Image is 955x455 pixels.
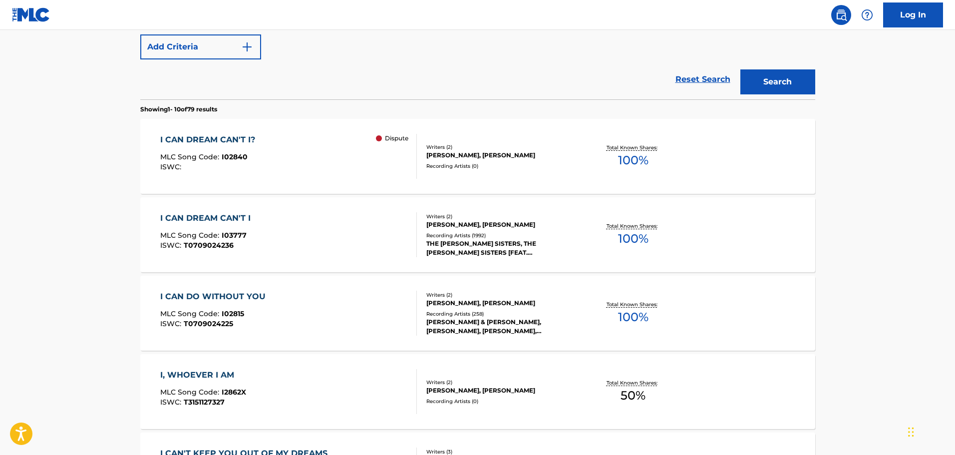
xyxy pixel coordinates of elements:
div: Recording Artists ( 258 ) [426,310,577,318]
span: I02815 [222,309,244,318]
div: Recording Artists ( 1992 ) [426,232,577,239]
div: I CAN DREAM CAN'T I? [160,134,260,146]
span: 100 % [618,151,648,169]
span: 50 % [621,387,645,405]
a: Public Search [831,5,851,25]
a: I CAN DO WITHOUT YOUMLC Song Code:I02815ISWC:T0709024225Writers (2)[PERSON_NAME], [PERSON_NAME]Re... [140,276,815,351]
div: [PERSON_NAME], [PERSON_NAME] [426,220,577,229]
span: T0709024225 [184,319,233,328]
span: I2862X [222,388,246,397]
div: I CAN DREAM CAN'T I [160,212,256,224]
a: Reset Search [670,68,735,90]
p: Total Known Shares: [607,301,660,308]
span: 100 % [618,308,648,326]
p: Total Known Shares: [607,144,660,151]
p: Showing 1 - 10 of 79 results [140,105,217,114]
div: Recording Artists ( 0 ) [426,162,577,170]
a: I CAN DREAM CAN'T IMLC Song Code:I03777ISWC:T0709024236Writers (2)[PERSON_NAME], [PERSON_NAME]Rec... [140,197,815,272]
img: help [861,9,873,21]
p: Dispute [385,134,408,143]
div: Writers ( 2 ) [426,143,577,151]
a: I CAN DREAM CAN'T I?MLC Song Code:I02840ISWC: DisputeWriters (2)[PERSON_NAME], [PERSON_NAME]Recor... [140,119,815,194]
div: Help [857,5,877,25]
span: ISWC : [160,241,184,250]
div: Writers ( 2 ) [426,213,577,220]
p: Total Known Shares: [607,222,660,230]
div: [PERSON_NAME], [PERSON_NAME] [426,151,577,160]
span: MLC Song Code : [160,231,222,240]
div: I CAN DO WITHOUT YOU [160,291,271,303]
div: Drag [908,417,914,447]
span: ISWC : [160,319,184,328]
div: [PERSON_NAME], [PERSON_NAME] [426,299,577,308]
span: I03777 [222,231,247,240]
iframe: Chat Widget [905,407,955,455]
button: Search [740,69,815,94]
div: Writers ( 2 ) [426,291,577,299]
a: I, WHOEVER I AMMLC Song Code:I2862XISWC:T3151127327Writers (2)[PERSON_NAME], [PERSON_NAME]Recordi... [140,354,815,429]
span: I02840 [222,152,248,161]
div: Writers ( 2 ) [426,379,577,386]
p: Total Known Shares: [607,379,660,387]
div: THE [PERSON_NAME] SISTERS, THE [PERSON_NAME] SISTERS [FEAT. [PERSON_NAME] & HIS ORCHESTRA], THE [... [426,239,577,257]
span: MLC Song Code : [160,309,222,318]
span: T0709024236 [184,241,234,250]
span: T3151127327 [184,398,225,407]
button: Add Criteria [140,34,261,59]
a: Log In [883,2,943,27]
div: Recording Artists ( 0 ) [426,398,577,405]
img: search [835,9,847,21]
span: 100 % [618,230,648,248]
div: [PERSON_NAME], [PERSON_NAME] [426,386,577,395]
span: ISWC : [160,162,184,171]
div: I, WHOEVER I AM [160,369,246,381]
span: ISWC : [160,398,184,407]
span: MLC Song Code : [160,152,222,161]
div: [PERSON_NAME] & [PERSON_NAME], [PERSON_NAME], [PERSON_NAME], [PERSON_NAME], [PERSON_NAME], MANDAR... [426,318,577,336]
img: 9d2ae6d4665cec9f34b9.svg [241,41,253,53]
span: MLC Song Code : [160,388,222,397]
img: MLC Logo [12,7,50,22]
